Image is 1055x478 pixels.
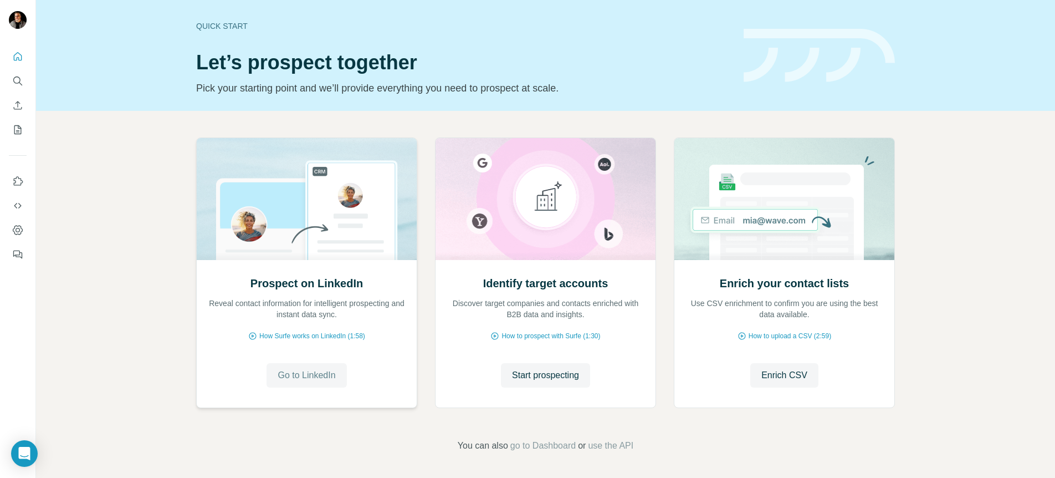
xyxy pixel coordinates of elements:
span: How to upload a CSV (2:59) [749,331,831,341]
img: Identify target accounts [435,138,656,260]
span: How to prospect with Surfe (1:30) [501,331,600,341]
span: Start prospecting [512,369,579,382]
p: Pick your starting point and we’ll provide everything you need to prospect at scale. [196,80,730,96]
img: banner [744,29,895,83]
button: Search [9,71,27,91]
button: Dashboard [9,220,27,240]
button: My lists [9,120,27,140]
button: Feedback [9,245,27,265]
span: Enrich CSV [761,369,807,382]
button: Enrich CSV [750,363,818,388]
button: Quick start [9,47,27,67]
button: Use Surfe API [9,196,27,216]
h2: Prospect on LinkedIn [250,276,363,291]
span: How Surfe works on LinkedIn (1:58) [259,331,365,341]
h1: Let’s prospect together [196,52,730,74]
button: Enrich CSV [9,95,27,115]
div: Quick start [196,21,730,32]
img: Prospect on LinkedIn [196,138,417,260]
p: Reveal contact information for intelligent prospecting and instant data sync. [208,298,406,320]
button: Go to LinkedIn [267,363,346,388]
button: go to Dashboard [510,439,576,452]
img: Enrich your contact lists [674,138,895,260]
p: Use CSV enrichment to confirm you are using the best data available. [685,298,883,320]
div: Open Intercom Messenger [11,440,38,467]
span: or [578,439,586,452]
img: Avatar [9,11,27,29]
span: You can also [458,439,508,452]
p: Discover target companies and contacts enriched with B2B data and insights. [447,298,644,320]
button: Start prospecting [501,363,590,388]
button: Use Surfe on LinkedIn [9,171,27,191]
h2: Enrich your contact lists [720,276,849,291]
button: use the API [588,439,633,452]
h2: Identify target accounts [483,276,608,291]
span: Go to LinkedIn [278,369,335,382]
